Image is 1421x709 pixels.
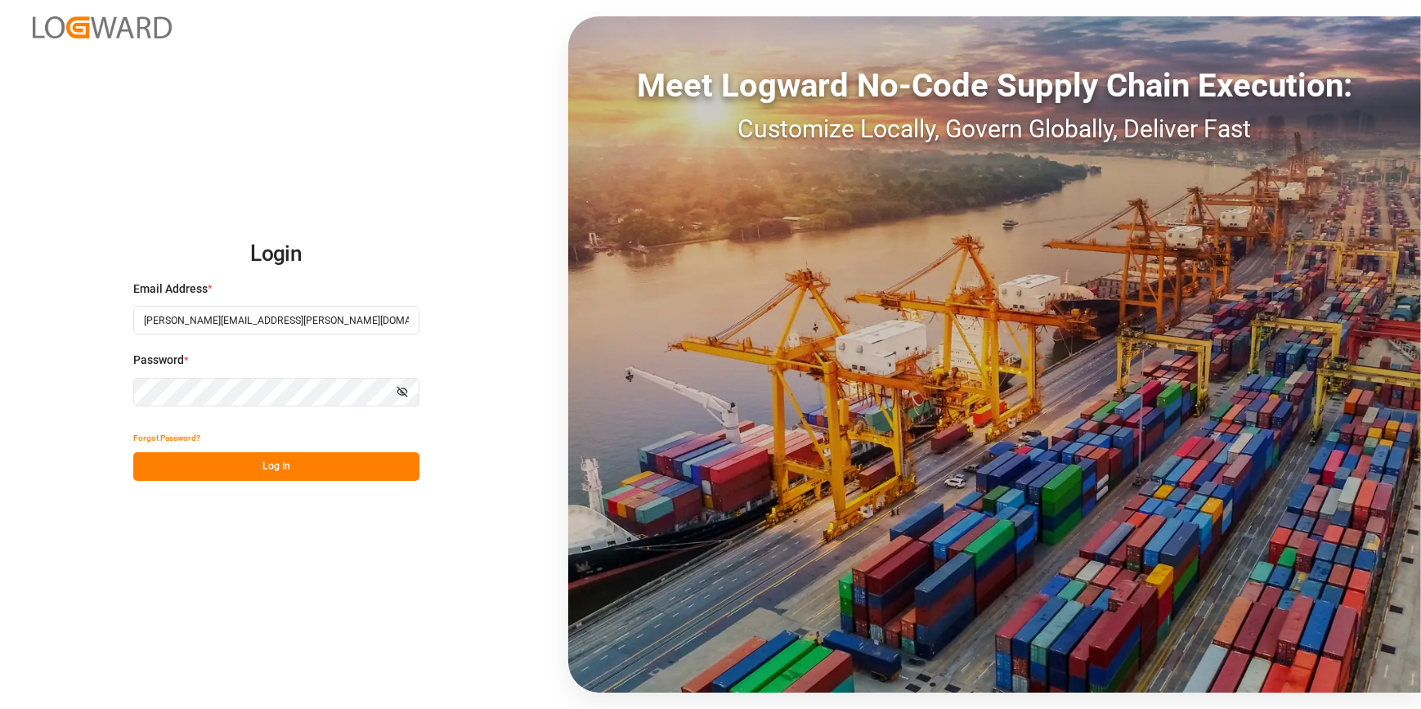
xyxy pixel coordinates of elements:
button: Log In [133,452,419,481]
span: Password [133,352,184,369]
h2: Login [133,228,419,280]
button: Forgot Password? [133,424,200,452]
div: Customize Locally, Govern Globally, Deliver Fast [568,110,1421,147]
div: Meet Logward No-Code Supply Chain Execution: [568,61,1421,110]
input: Enter your email [133,306,419,334]
span: Email Address [133,280,208,298]
img: Logward_new_orange.png [33,16,172,38]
